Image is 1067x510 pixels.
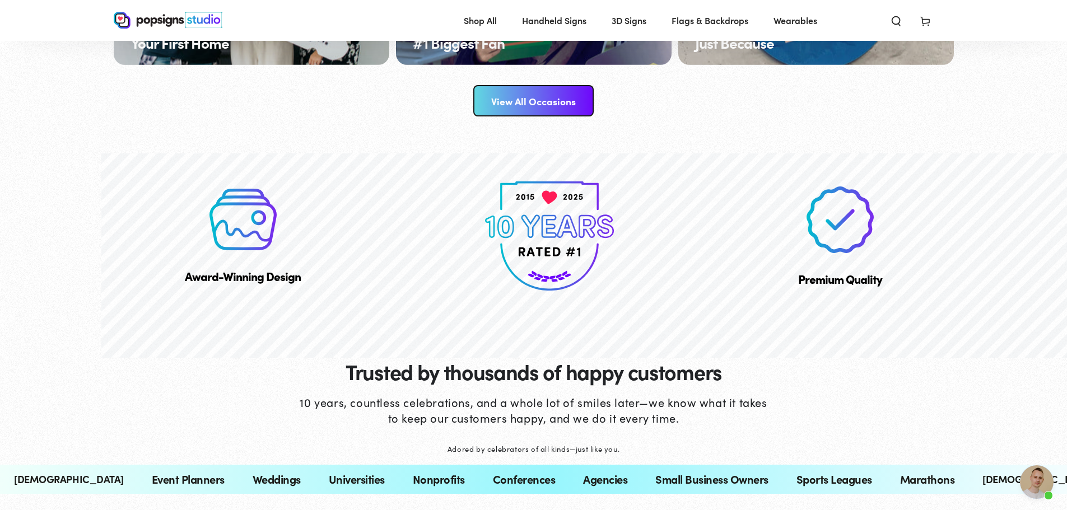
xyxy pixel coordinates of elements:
div: Event Planners [831,474,903,485]
div: Premium Quality [714,269,966,290]
a: Wearables [765,6,826,35]
a: Shop All [455,6,505,35]
a: Handheld Signs [514,6,595,35]
div: Open chat [1020,465,1054,499]
a: Flags & Backdrops [663,6,757,35]
span: Wearables [774,12,817,29]
a: 3D Signs [603,6,655,35]
h2: Trusted by thousands of happy customers [142,360,926,383]
a: View All Occasions [473,85,593,116]
div: Award-Winning Design [101,266,385,287]
div: Adored by celebrators of all kinds—just like you. [448,442,619,455]
div: Conferences [203,474,266,485]
div: Universities [1008,474,1064,485]
div: Agencies [293,474,338,485]
span: 3D Signs [612,12,646,29]
span: Flags & Backdrops [672,12,748,29]
summary: Search our site [882,8,911,32]
span: Shop All [464,12,497,29]
div: Nonprofits [123,474,175,485]
div: Small Business Owners [366,474,479,485]
div: Universities [39,474,95,485]
span: Handheld Signs [522,12,586,29]
div: Sports Leagues [507,474,583,485]
div: Weddings [931,474,980,485]
div: Marathons [611,474,665,485]
p: 10 years, countless celebrations, and a whole lot of smiles later—we know what it takes to keep o... [296,394,772,425]
div: [DEMOGRAPHIC_DATA] [693,474,803,484]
